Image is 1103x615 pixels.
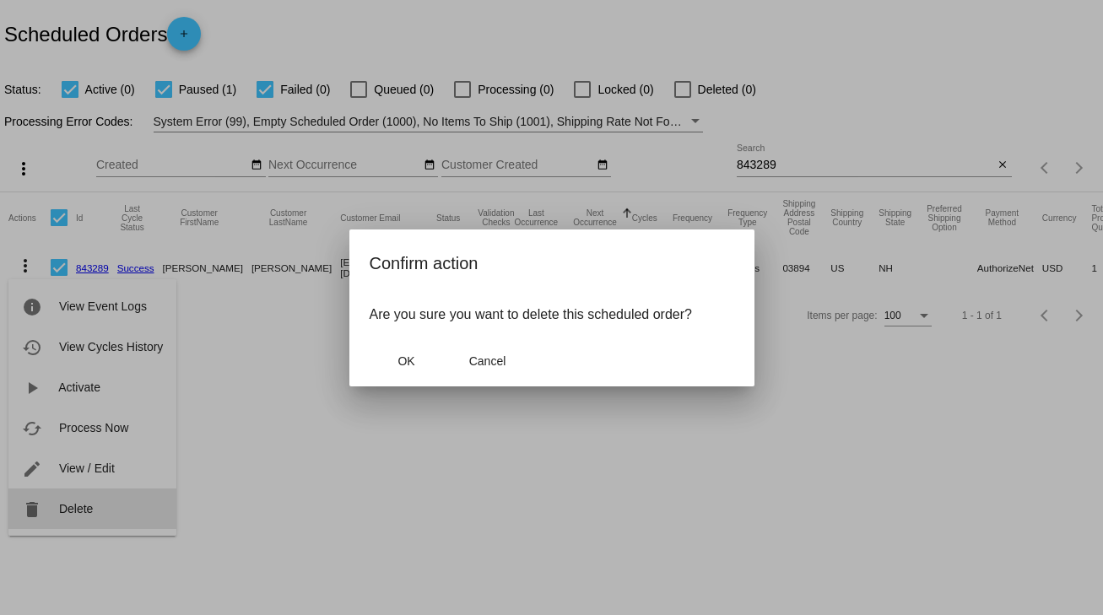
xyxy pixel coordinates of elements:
[469,354,506,368] span: Cancel
[370,250,734,277] h2: Confirm action
[451,346,525,376] button: Close dialog
[370,307,734,322] p: Are you sure you want to delete this scheduled order?
[397,354,414,368] span: OK
[370,346,444,376] button: Close dialog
